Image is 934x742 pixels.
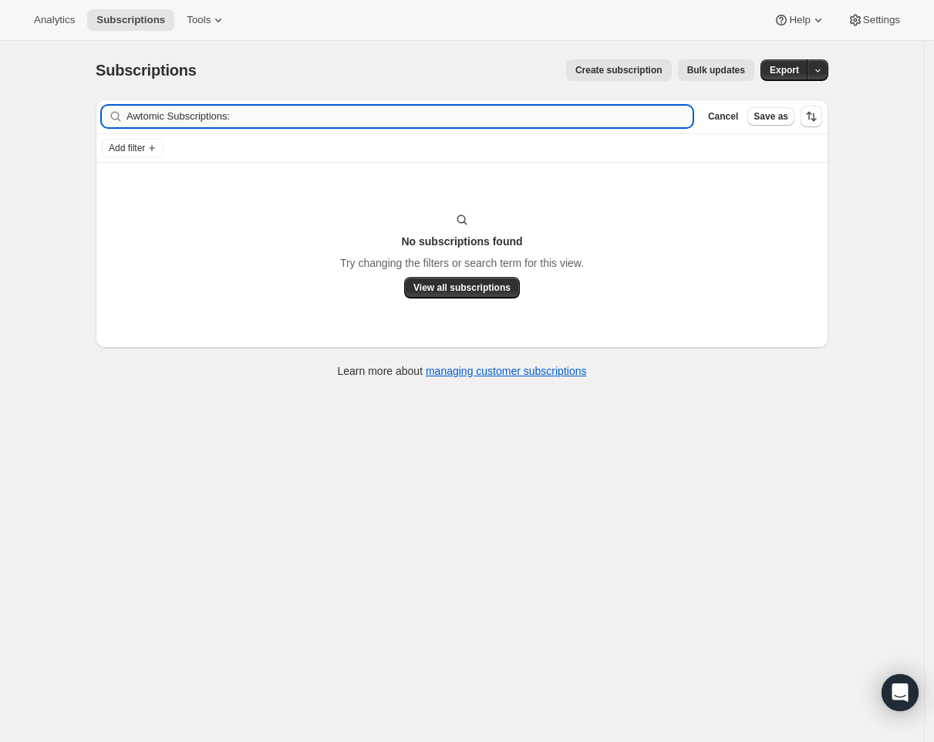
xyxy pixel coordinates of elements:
span: View all subscriptions [413,282,511,294]
span: Bulk updates [687,64,745,76]
button: View all subscriptions [404,277,520,298]
button: Analytics [25,9,84,31]
button: Save as [747,107,794,126]
input: Filter subscribers [126,106,693,127]
button: Bulk updates [678,59,754,81]
span: Help [789,14,810,26]
span: Analytics [34,14,75,26]
button: Subscriptions [87,9,174,31]
span: Subscriptions [96,14,165,26]
button: Cancel [702,107,744,126]
p: Try changing the filters or search term for this view. [340,255,584,271]
span: Cancel [708,110,738,123]
span: Settings [863,14,900,26]
button: Add filter [102,139,164,157]
button: Export [760,59,808,81]
p: Learn more about [338,363,587,379]
span: Create subscription [575,64,663,76]
button: Create subscription [566,59,672,81]
span: Add filter [109,142,145,154]
button: Settings [838,9,909,31]
h3: No subscriptions found [401,234,522,249]
span: Export [770,64,799,76]
div: Open Intercom Messenger [882,674,919,711]
span: Tools [187,14,211,26]
span: Subscriptions [96,62,197,79]
span: Save as [754,110,788,123]
button: Sort the results [801,106,822,127]
button: Tools [177,9,235,31]
button: Help [764,9,835,31]
a: managing customer subscriptions [426,365,587,377]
